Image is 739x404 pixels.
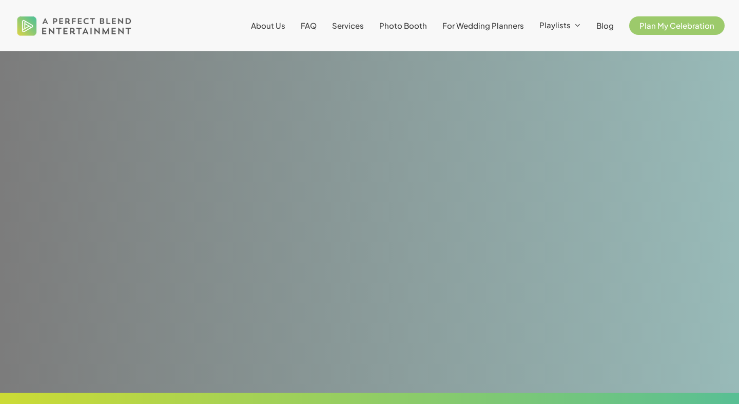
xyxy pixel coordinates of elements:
a: For Wedding Planners [442,22,524,30]
span: Services [332,21,364,30]
a: Plan My Celebration [629,22,725,30]
img: A Perfect Blend Entertainment [14,7,134,44]
span: Blog [596,21,614,30]
a: Blog [596,22,614,30]
a: About Us [251,22,285,30]
span: Photo Booth [379,21,427,30]
a: Services [332,22,364,30]
span: Plan My Celebration [639,21,714,30]
span: FAQ [301,21,317,30]
span: Playlists [539,20,571,30]
a: Photo Booth [379,22,427,30]
a: FAQ [301,22,317,30]
span: About Us [251,21,285,30]
a: Playlists [539,21,581,30]
span: For Wedding Planners [442,21,524,30]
